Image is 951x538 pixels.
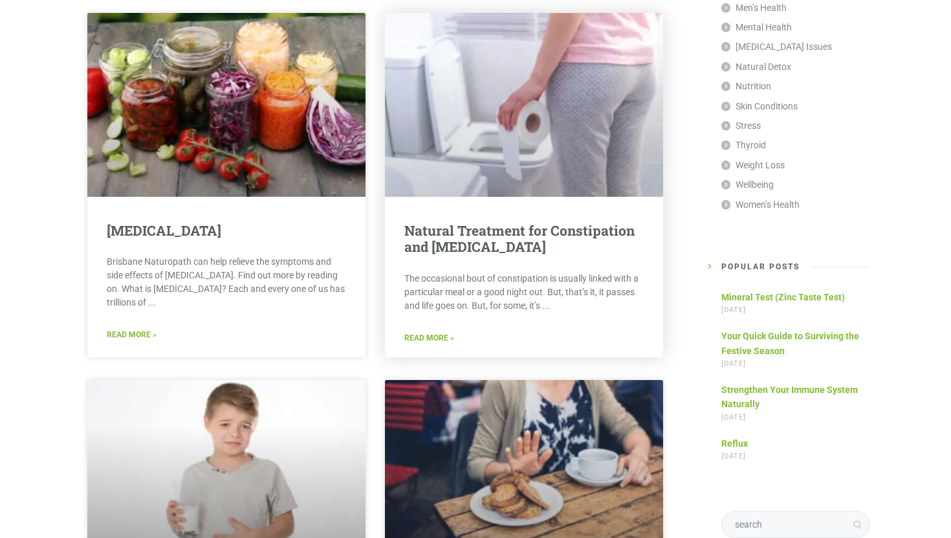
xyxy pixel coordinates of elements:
[721,292,845,302] a: Mineral Test (Zinc Taste Test)
[721,385,858,409] a: Strengthen Your Immune System Naturally
[87,13,366,197] a: Dysbiosis
[721,358,870,370] span: [DATE]
[107,255,346,309] p: Brisbane Naturopath can help relieve the symptoms and side effects of [MEDICAL_DATA]. Find out mo...
[721,116,761,135] a: Stress
[404,332,454,344] a: Read More »
[721,175,774,194] a: Wellbeing
[721,511,870,538] input: search
[721,331,859,355] a: Your Quick Guide to Surviving the Festive Season
[721,412,870,423] span: [DATE]
[385,13,663,197] a: Natural Treatment for Constipation and Bloating
[721,37,832,56] a: [MEDICAL_DATA] Issues
[404,272,644,313] p: The occasional bout of constipation is usually linked with a particular meal or a good night out....
[721,438,748,449] a: Reflux
[721,451,870,462] span: [DATE]
[708,263,870,280] h5: Popular Posts
[721,76,771,96] a: Nutrition
[721,57,791,76] a: Natural Detox
[721,96,798,116] a: Skin Conditions
[107,221,221,240] a: [MEDICAL_DATA]
[107,329,157,341] a: Read More »
[721,304,870,316] span: [DATE]
[721,195,800,214] a: Women’s Health
[721,155,785,175] a: Weight Loss
[721,135,766,155] a: Thyroid
[404,221,635,256] a: Natural Treatment for Constipation and [MEDICAL_DATA]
